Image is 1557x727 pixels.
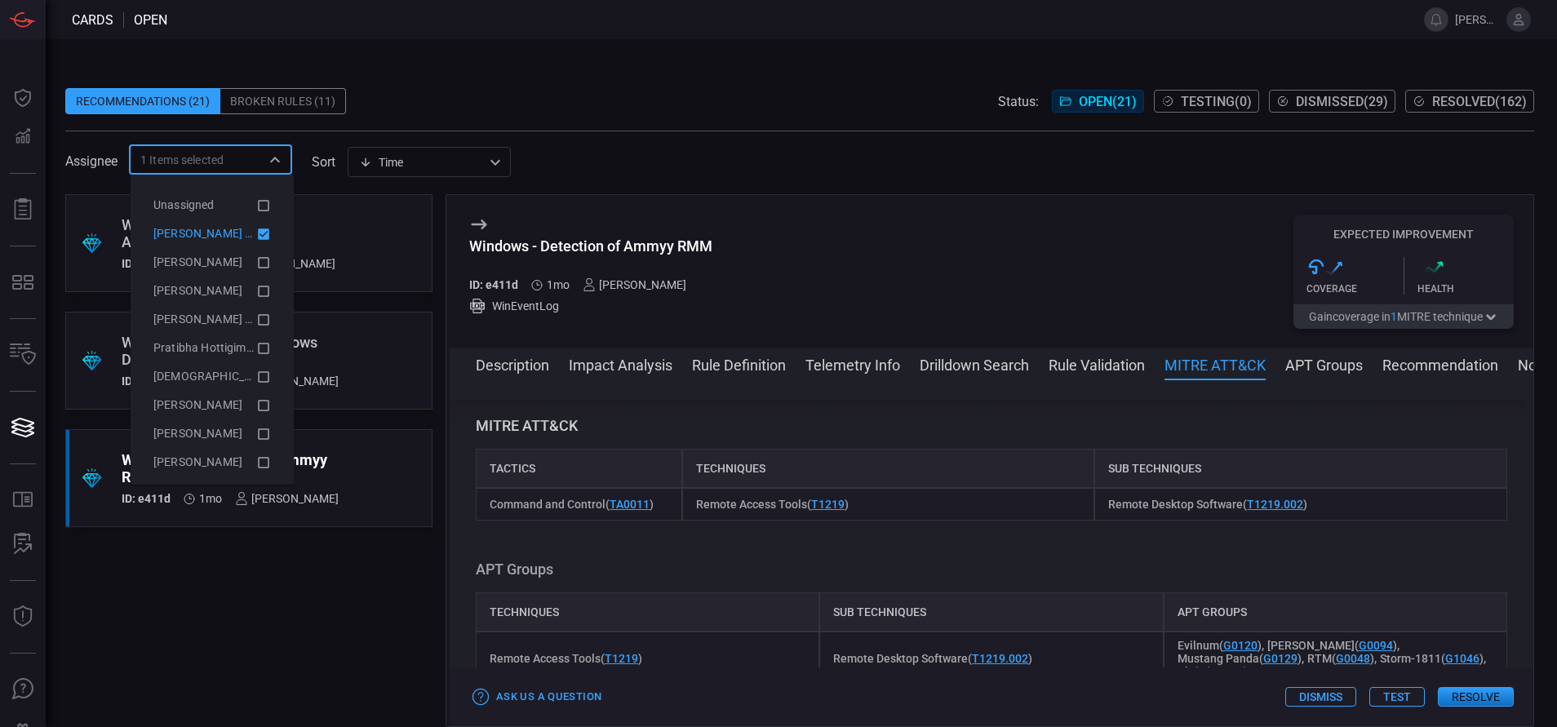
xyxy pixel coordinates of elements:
button: Ask Us a Question [469,685,605,710]
span: 1 [1391,310,1397,323]
h3: APT Groups [476,560,1507,579]
span: Status: [998,94,1039,109]
span: Remote Desktop Software ( ) [1108,498,1307,511]
h5: ID: e411d [122,492,171,505]
a: TA0011 [610,498,650,511]
span: RTM ( ) [1307,652,1374,665]
div: Windows - Detection of Ammyy RMM [122,451,339,485]
button: Impact Analysis [569,354,672,374]
button: Cards [3,408,42,447]
li: Unassigned [140,191,284,219]
span: Dismissed ( 29 ) [1296,94,1388,109]
button: Dashboard [3,78,42,117]
span: 1 Items selected [140,152,224,168]
li: drew garthe [140,419,284,448]
span: [PERSON_NAME] [153,398,242,411]
span: Storm-1811 ( ) [1380,652,1484,665]
button: Ask Us A Question [3,670,42,709]
span: [DEMOGRAPHIC_DATA][PERSON_NAME] [153,370,364,383]
a: T1219.002 [972,652,1028,665]
h5: ID: da275 [122,257,171,270]
div: Windows - Detection of ADExplorer [122,216,335,250]
span: [PERSON_NAME].[PERSON_NAME] [1455,13,1500,26]
div: Broken Rules (11) [220,88,346,114]
span: Remote Access Tools ( ) [696,498,849,511]
a: T1219 [811,498,845,511]
span: Pratibha Hottigimath [153,341,264,354]
button: Detections [3,117,42,157]
span: [PERSON_NAME] ( ) [1267,639,1397,652]
div: Sub techniques [819,592,1163,632]
span: Thrip ( ) [1178,665,1248,678]
span: open [134,12,167,28]
div: Techniques [476,592,819,632]
li: bob blake [140,391,284,419]
button: Inventory [3,335,42,375]
h3: MITRE ATT&CK [476,416,1507,436]
li: Derrick Ferrier [140,277,284,305]
span: Testing ( 0 ) [1181,94,1252,109]
div: WinEventLog [469,298,712,314]
div: Techniques [682,449,1095,488]
a: G0048 [1336,652,1370,665]
button: Gaincoverage in1MITRE technique [1293,304,1514,329]
a: G0076 [1209,665,1244,678]
span: [PERSON_NAME] [153,427,242,440]
div: Recommendations (21) [65,88,220,114]
button: Description [476,354,549,374]
a: G1046 [1445,652,1479,665]
div: APT Groups [1164,592,1507,632]
div: Sub Techniques [1094,449,1507,488]
button: Notes [1518,354,1557,374]
span: Command and Control ( ) [490,498,654,511]
button: Testing(0) [1154,90,1259,113]
span: Assignee [65,153,118,169]
button: Drilldown Search [920,354,1029,374]
span: Unassigned [153,198,215,211]
li: Vedang Ranmale [140,362,284,391]
li: eric coffy [140,448,284,477]
button: Rule Definition [692,354,786,374]
span: Jul 27, 2025 10:12 AM [547,278,570,291]
button: Resolved(162) [1405,90,1534,113]
li: Aravind Chinthala (Myself) [140,219,284,248]
a: G0094 [1359,639,1393,652]
span: Jul 27, 2025 10:12 AM [199,492,222,505]
button: ALERT ANALYSIS [3,525,42,564]
a: G0129 [1263,652,1297,665]
span: [PERSON_NAME] (Myself) [153,227,287,240]
button: Threat Intelligence [3,597,42,636]
h5: ID: 71005 [122,375,171,388]
span: Open ( 21 ) [1079,94,1137,109]
div: Time [359,154,485,171]
a: T1219 [605,652,638,665]
div: Tactics [476,449,682,488]
span: [PERSON_NAME] [153,255,242,268]
button: Test [1369,687,1425,707]
span: [PERSON_NAME] Brand [153,313,277,326]
label: sort [312,154,335,170]
li: Mason Brand [140,305,284,334]
button: Dismissed(29) [1269,90,1395,113]
button: MITRE ATT&CK [1164,354,1266,374]
li: Pratibha Hottigimath [140,334,284,362]
button: Open(21) [1052,90,1144,113]
li: Andrew Ghobrial [140,248,284,277]
div: Windows - Disabling Windows Defender Notifications [122,334,339,368]
button: Resolve [1438,687,1514,707]
span: Remote Access Tools ( ) [490,652,642,665]
button: MITRE - Detection Posture [3,263,42,302]
a: T1219.002 [1247,498,1303,511]
span: Cards [72,12,113,28]
span: [PERSON_NAME] [153,455,242,468]
a: G0120 [1223,639,1258,652]
h5: Expected Improvement [1293,228,1514,241]
div: [PERSON_NAME] [583,278,686,291]
button: Rule Validation [1049,354,1145,374]
div: Coverage [1306,283,1404,295]
button: Reports [3,190,42,229]
h5: ID: e411d [469,278,518,291]
span: Remote Desktop Software ( ) [833,652,1032,665]
span: Mustang Panda ( ) [1178,652,1302,665]
span: Evilnum ( ) [1178,639,1262,652]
